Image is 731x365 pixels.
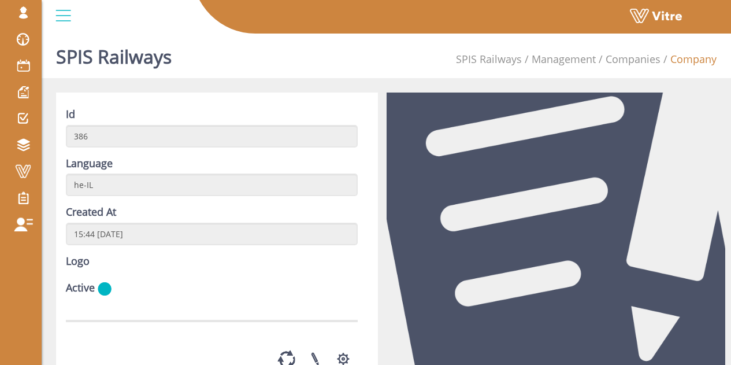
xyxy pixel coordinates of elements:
label: Active [66,281,95,296]
label: Language [66,156,113,171]
label: Created At [66,205,116,220]
label: Id [66,107,75,122]
a: SPIS Railways [456,52,522,66]
li: Company [661,52,717,67]
h1: SPIS Railways [56,29,172,78]
label: Logo [66,254,90,269]
li: Management [522,52,596,67]
img: yes [98,282,112,296]
a: Companies [606,52,661,66]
